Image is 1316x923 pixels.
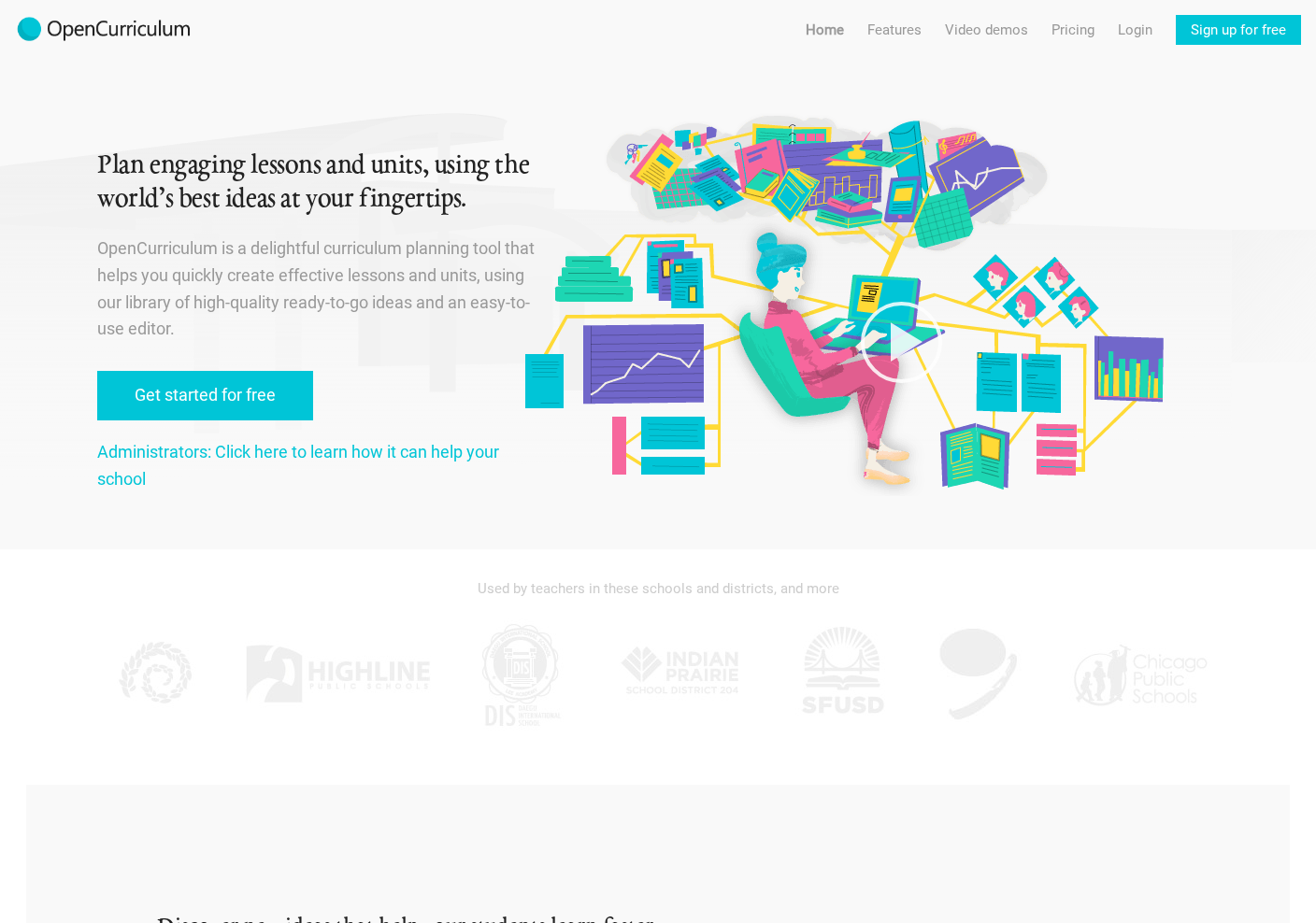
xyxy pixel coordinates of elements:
[1176,15,1301,45] a: Sign up for free
[107,618,200,731] img: KPPCS.jpg
[1118,15,1152,45] a: Login
[97,442,499,489] a: Administrators: Click here to learn how it can help your school
[244,618,431,731] img: Highline.jpg
[932,618,1025,731] img: AGK.jpg
[97,235,538,343] p: OpenCurriculum is a delightful curriculum planning tool that helps you quickly create effective l...
[806,15,844,45] a: Home
[97,568,1219,609] div: Used by teachers in these schools and districts, and more
[97,371,313,420] a: Get started for free
[518,112,1168,496] img: Original illustration by Malisa Suchanya, Oakland, CA (malisasuchanya.com)
[15,15,193,45] img: 2017-logo-m.png
[867,15,922,45] a: Features
[1051,15,1094,45] a: Pricing
[945,15,1028,45] a: Video demos
[474,618,567,731] img: DIS.jpg
[1069,618,1209,731] img: CPS.jpg
[97,149,538,217] h1: Plan engaging lessons and units, using the world’s best ideas at your fingertips.
[795,618,889,731] img: SFUSD.jpg
[611,618,751,731] img: IPSD.jpg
